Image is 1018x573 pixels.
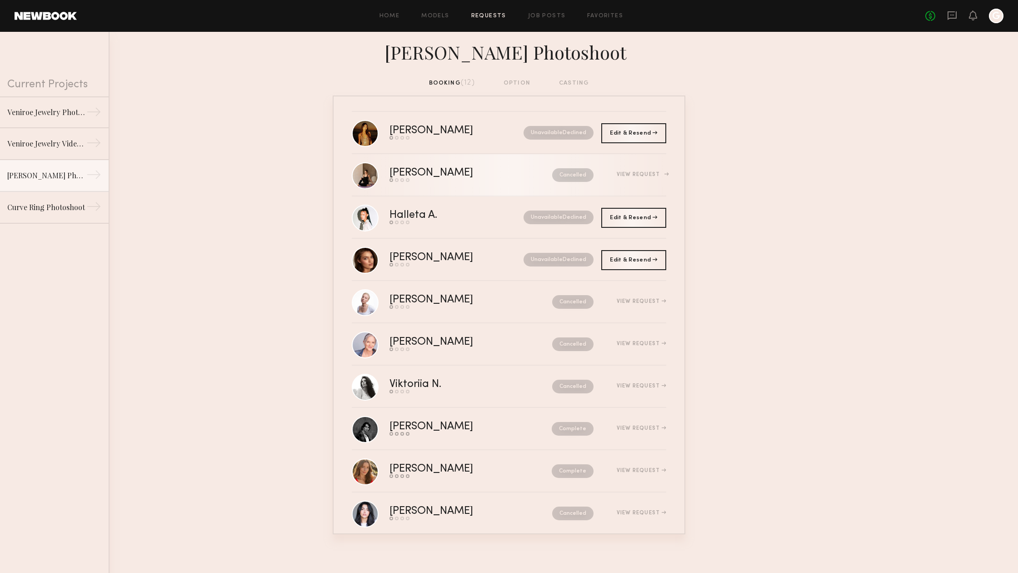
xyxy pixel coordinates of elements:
div: View Request [617,510,666,516]
a: [PERSON_NAME]CancelledView Request [352,281,666,323]
div: [PERSON_NAME] [389,126,499,136]
a: Requests [471,13,506,19]
div: [PERSON_NAME] [389,464,513,474]
a: [PERSON_NAME]CompleteView Request [352,450,666,493]
div: Halleta A. [389,210,480,221]
a: [PERSON_NAME]CancelledView Request [352,154,666,196]
nb-request-status: Unavailable Declined [524,253,594,266]
a: Job Posts [528,13,566,19]
span: Edit & Resend [610,257,657,263]
div: [PERSON_NAME] [389,252,499,263]
div: View Request [617,383,666,389]
a: [PERSON_NAME]CompleteView Request [352,408,666,450]
nb-request-status: Cancelled [552,380,594,393]
div: → [86,136,101,154]
a: Favorites [587,13,623,19]
div: View Request [617,426,666,431]
nb-request-status: Cancelled [552,168,594,182]
a: Home [379,13,400,19]
div: [PERSON_NAME] Photoshoot [333,39,685,64]
div: Curve Ring Photoshoot [7,202,86,213]
a: [PERSON_NAME]UnavailableDeclined [352,239,666,281]
nb-request-status: Complete [552,422,594,436]
div: Veniroe Jewelry Video Shoot [7,138,86,149]
div: [PERSON_NAME] [389,337,513,347]
a: Halleta A.UnavailableDeclined [352,196,666,239]
nb-request-status: Unavailable Declined [524,211,594,224]
nb-request-status: Cancelled [552,507,594,520]
a: G [989,9,1003,23]
div: Viktoriia N. [389,379,497,390]
a: Models [421,13,449,19]
div: Veniroe Jewelry Photoshoot [7,107,86,118]
div: → [86,105,101,123]
div: [PERSON_NAME] [389,422,513,432]
a: Viktoriia N.CancelledView Request [352,366,666,408]
div: [PERSON_NAME] [389,506,513,517]
nb-request-status: Complete [552,464,594,478]
div: [PERSON_NAME] [389,295,513,305]
nb-request-status: Cancelled [552,295,594,309]
a: [PERSON_NAME]CancelledView Request [352,323,666,366]
div: → [86,167,101,186]
nb-request-status: Unavailable Declined [524,126,594,140]
nb-request-status: Cancelled [552,337,594,351]
span: Edit & Resend [610,131,657,136]
div: View Request [617,299,666,304]
div: [PERSON_NAME] [389,168,513,178]
div: View Request [617,172,666,177]
div: → [86,199,101,217]
div: View Request [617,341,666,347]
span: Edit & Resend [610,215,657,221]
a: [PERSON_NAME]CancelledView Request [352,493,666,535]
a: [PERSON_NAME]UnavailableDeclined [352,112,666,154]
div: [PERSON_NAME] Photoshoot [7,170,86,181]
div: View Request [617,468,666,473]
